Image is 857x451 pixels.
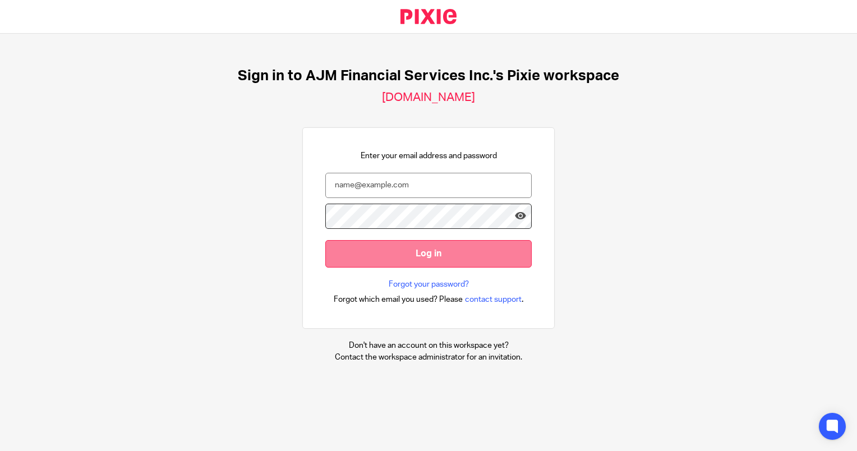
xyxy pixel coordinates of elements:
[361,150,497,162] p: Enter your email address and password
[465,294,522,305] span: contact support
[334,293,524,306] div: .
[382,90,475,105] h2: [DOMAIN_NAME]
[334,294,463,305] span: Forgot which email you used? Please
[325,240,532,268] input: Log in
[325,173,532,198] input: name@example.com
[389,279,469,290] a: Forgot your password?
[238,67,619,85] h1: Sign in to AJM Financial Services Inc.'s Pixie workspace
[335,352,522,363] p: Contact the workspace administrator for an invitation.
[335,340,522,351] p: Don't have an account on this workspace yet?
